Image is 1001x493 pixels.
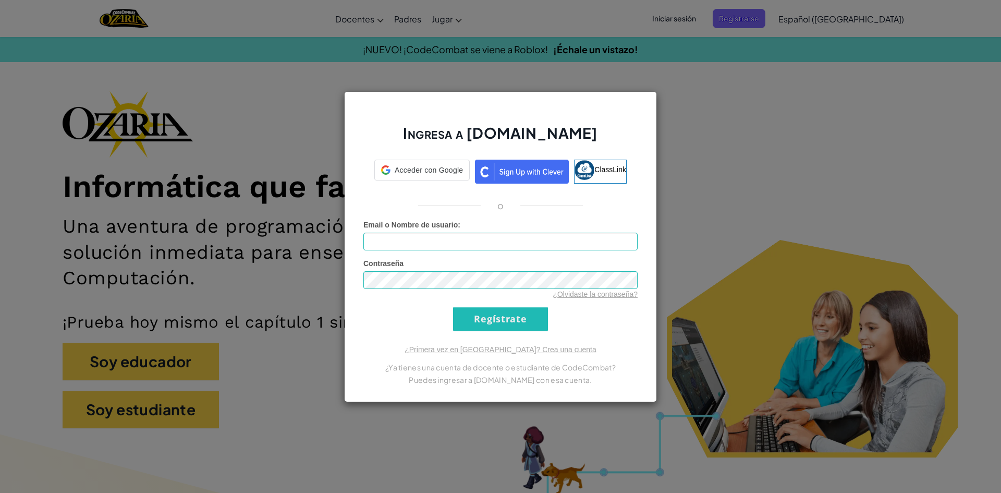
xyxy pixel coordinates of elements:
[497,199,504,212] p: o
[363,374,638,386] p: Puedes ingresar a [DOMAIN_NAME] con esa cuenta.
[363,259,404,268] span: Contraseña
[363,123,638,153] h2: Ingresa a [DOMAIN_NAME]
[395,165,463,175] span: Acceder con Google
[575,160,594,180] img: classlink-logo-small.png
[363,220,460,230] label: :
[374,160,470,184] a: Acceder con Google
[363,221,458,229] span: Email o Nombre de usuario
[453,307,548,331] input: Regístrate
[594,165,626,173] span: ClassLink
[363,361,638,374] p: ¿Ya tienes una cuenta de docente o estudiante de CodeCombat?
[374,160,470,181] div: Acceder con Google
[405,345,596,354] a: ¿Primera vez en [GEOGRAPHIC_DATA]? Crea una cuenta
[475,160,569,184] img: clever_sso_button@2x.png
[553,290,638,298] a: ¿Olvidaste la contraseña?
